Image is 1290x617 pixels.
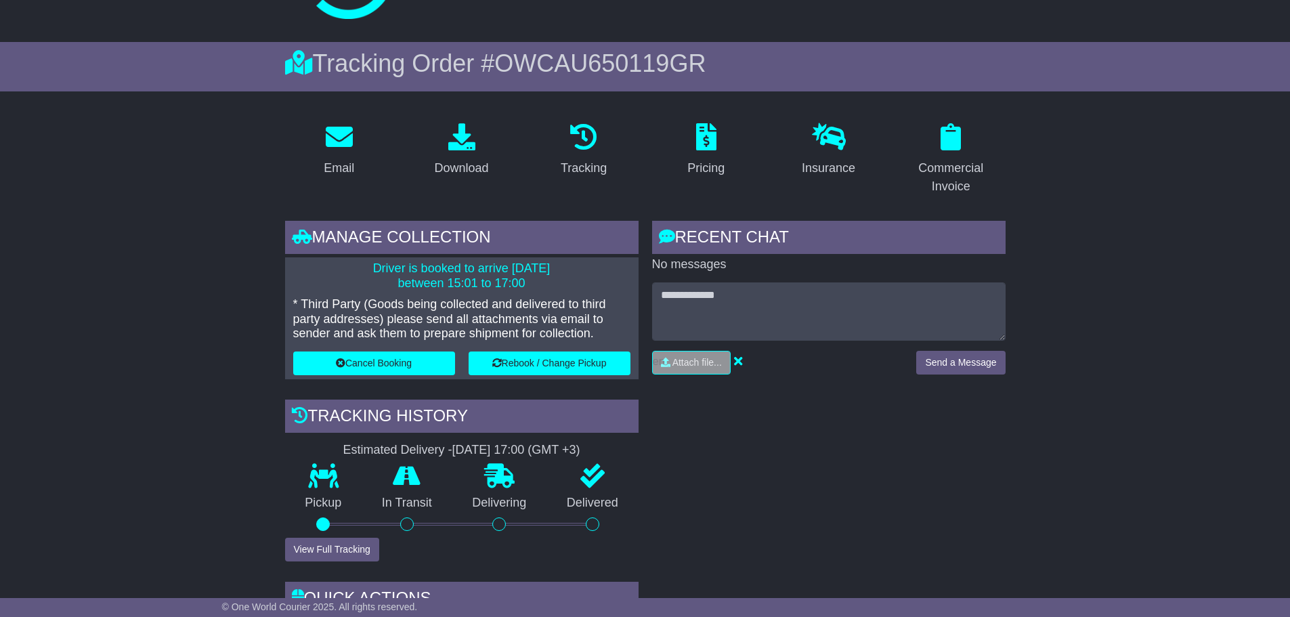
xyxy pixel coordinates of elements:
p: Driver is booked to arrive [DATE] between 15:01 to 17:00 [293,261,630,291]
button: View Full Tracking [285,538,379,561]
div: Tracking [561,159,607,177]
a: Commercial Invoice [897,119,1006,200]
div: RECENT CHAT [652,221,1006,257]
div: Commercial Invoice [905,159,997,196]
p: Pickup [285,496,362,511]
span: © One World Courier 2025. All rights reserved. [222,601,418,612]
div: Estimated Delivery - [285,443,639,458]
div: Download [434,159,488,177]
div: Manage collection [285,221,639,257]
a: Download [425,119,497,182]
div: Insurance [802,159,855,177]
div: [DATE] 17:00 (GMT +3) [452,443,580,458]
div: Tracking Order # [285,49,1006,78]
a: Pricing [679,119,733,182]
p: In Transit [362,496,452,511]
div: Pricing [687,159,725,177]
button: Cancel Booking [293,352,455,375]
span: OWCAU650119GR [494,49,706,77]
p: Delivering [452,496,547,511]
a: Tracking [552,119,616,182]
p: No messages [652,257,1006,272]
button: Send a Message [916,351,1005,375]
button: Rebook / Change Pickup [469,352,630,375]
a: Email [315,119,363,182]
p: Delivered [546,496,639,511]
a: Insurance [793,119,864,182]
div: Email [324,159,354,177]
p: * Third Party (Goods being collected and delivered to third party addresses) please send all atta... [293,297,630,341]
div: Tracking history [285,400,639,436]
